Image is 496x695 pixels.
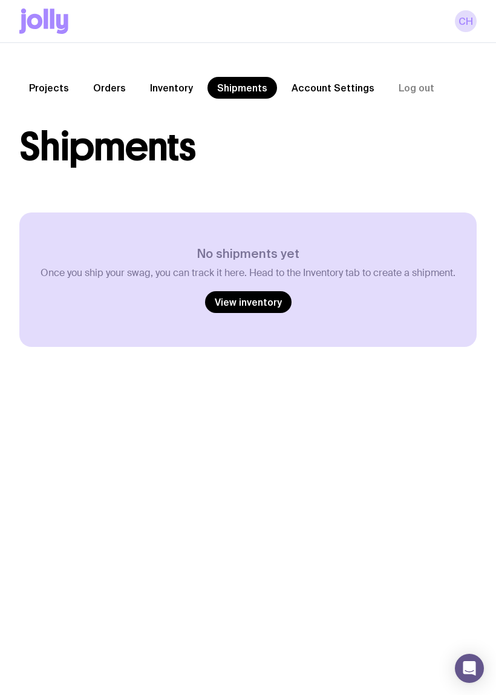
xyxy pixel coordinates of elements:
a: Shipments [207,77,277,99]
a: Projects [19,77,79,99]
a: Account Settings [282,77,384,99]
a: Orders [83,77,135,99]
a: View inventory [205,291,292,313]
div: Open Intercom Messenger [455,654,484,683]
a: CH [455,10,477,32]
p: Once you ship your swag, you can track it here. Head to the Inventory tab to create a shipment. [41,267,455,279]
h3: No shipments yet [41,246,455,261]
button: Log out [389,77,444,99]
a: Inventory [140,77,203,99]
h1: Shipments [19,128,195,166]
